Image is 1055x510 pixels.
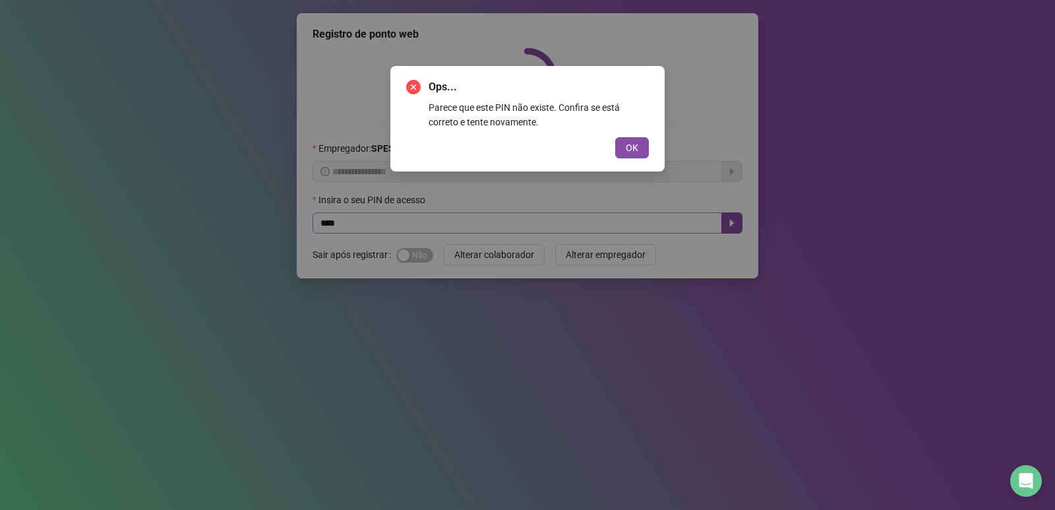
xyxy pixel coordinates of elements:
[429,100,649,129] div: Parece que este PIN não existe. Confira se está correto e tente novamente.
[406,80,421,94] span: close-circle
[615,137,649,158] button: OK
[626,141,638,155] span: OK
[429,79,649,95] span: Ops...
[1010,465,1042,497] div: Open Intercom Messenger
